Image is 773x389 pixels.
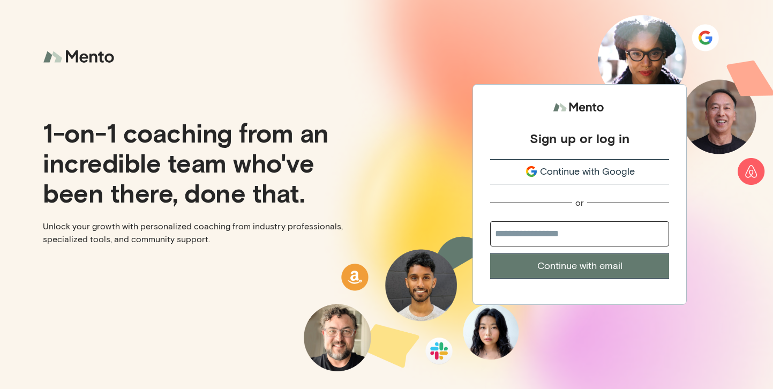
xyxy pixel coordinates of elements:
[490,159,669,184] button: Continue with Google
[490,253,669,279] button: Continue with email
[43,43,118,71] img: logo
[530,130,629,146] div: Sign up or log in
[43,117,378,207] p: 1-on-1 coaching from an incredible team who've been there, done that.
[540,164,635,179] span: Continue with Google
[575,197,584,208] div: or
[43,220,378,246] p: Unlock your growth with personalized coaching from industry professionals, specialized tools, and...
[553,98,606,117] img: logo.svg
